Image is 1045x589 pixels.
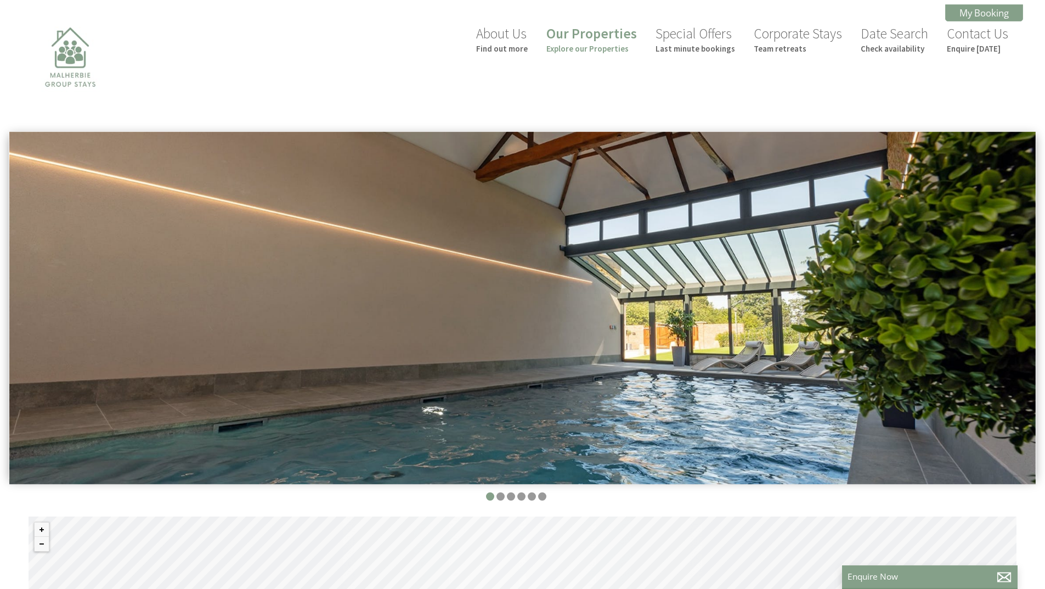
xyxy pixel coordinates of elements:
button: Zoom in [35,523,49,537]
a: Our PropertiesExplore our Properties [546,25,637,54]
a: Contact UsEnquire [DATE] [947,25,1008,54]
a: Corporate StaysTeam retreats [754,25,842,54]
small: Last minute bookings [656,43,735,54]
small: Check availability [861,43,928,54]
a: My Booking [945,4,1023,21]
small: Explore our Properties [546,43,637,54]
button: Zoom out [35,537,49,551]
p: Enquire Now [848,571,1012,582]
small: Enquire [DATE] [947,43,1008,54]
small: Team retreats [754,43,842,54]
a: Date SearchCheck availability [861,25,928,54]
a: About UsFind out more [476,25,528,54]
img: Malherbie Group Stays [15,20,125,130]
a: Special OffersLast minute bookings [656,25,735,54]
small: Find out more [476,43,528,54]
